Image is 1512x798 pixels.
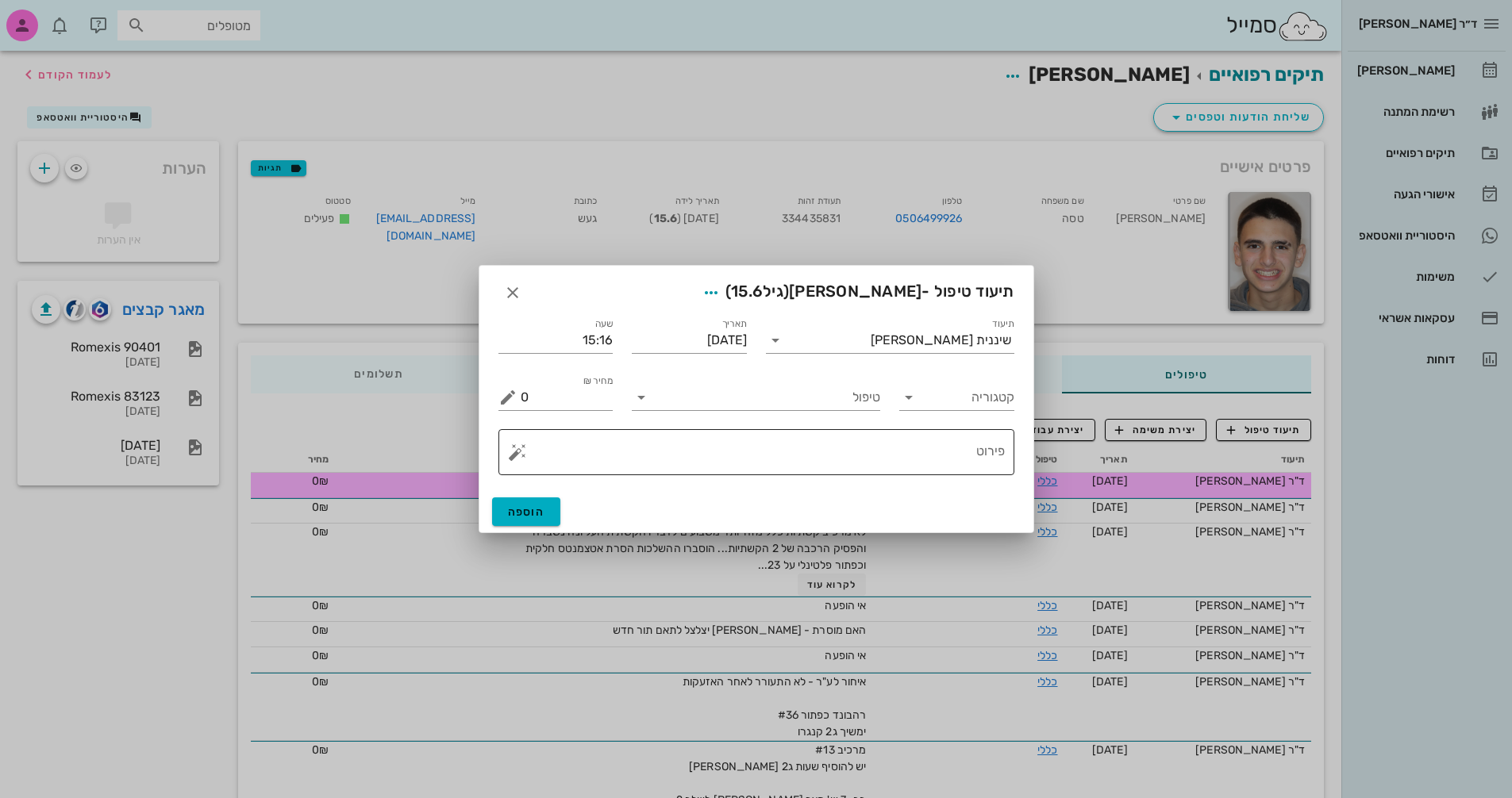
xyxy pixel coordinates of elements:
[492,497,561,526] button: הוספה
[731,282,763,301] span: 15.6
[583,375,614,387] label: מחיר ₪
[721,318,747,330] label: תאריך
[508,505,545,519] span: הוספה
[789,282,921,301] span: [PERSON_NAME]
[871,333,1011,347] div: שיננית [PERSON_NAME]
[498,388,517,407] button: מחיר ₪ appended action
[697,278,1014,307] span: תיעוד טיפול -
[766,328,1014,353] div: תיעודשיננית [PERSON_NAME]
[725,282,789,301] span: (גיל )
[992,318,1014,330] label: תיעוד
[595,318,614,330] label: שעה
